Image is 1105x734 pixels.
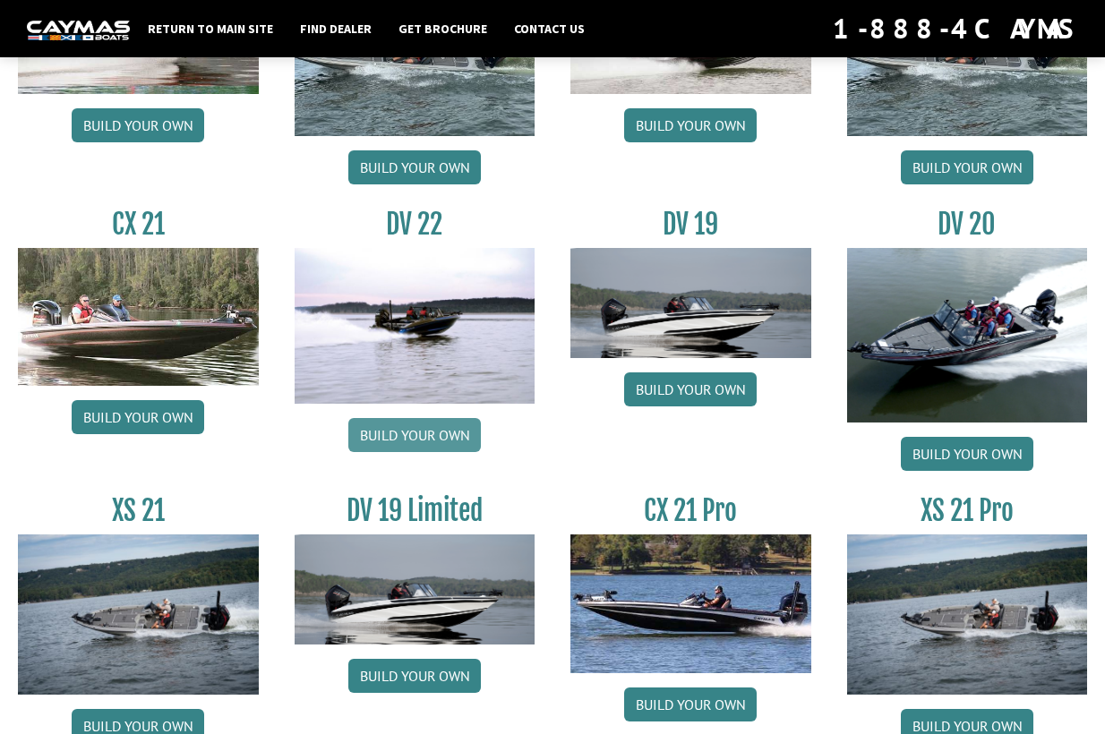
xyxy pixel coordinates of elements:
a: Build your own [348,418,481,452]
h3: XS 21 [18,494,259,527]
a: Return to main site [139,17,282,40]
a: Contact Us [505,17,594,40]
h3: DV 19 [570,208,811,241]
img: CX-21Pro_thumbnail.jpg [570,534,811,673]
img: XS_21_thumbnail.jpg [847,534,1088,695]
img: XS_21_thumbnail.jpg [18,534,259,695]
a: Build your own [348,659,481,693]
a: Build your own [624,687,757,721]
h3: CX 21 [18,208,259,241]
img: CX21_thumb.jpg [18,248,259,387]
h3: DV 19 Limited [295,494,535,527]
a: Build your own [72,400,204,434]
img: dv-19-ban_from_website_for_caymas_connect.png [570,248,811,358]
div: 1-888-4CAYMAS [833,9,1078,48]
a: Find Dealer [291,17,381,40]
h3: CX 21 Pro [570,494,811,527]
h3: XS 21 Pro [847,494,1088,527]
a: Build your own [901,437,1033,471]
img: DV22_original_motor_cropped_for_caymas_connect.jpg [295,248,535,405]
a: Build your own [72,108,204,142]
a: Get Brochure [390,17,496,40]
img: dv-19-ban_from_website_for_caymas_connect.png [295,534,535,644]
h3: DV 22 [295,208,535,241]
a: Build your own [901,150,1033,184]
a: Build your own [624,108,757,142]
h3: DV 20 [847,208,1088,241]
a: Build your own [348,150,481,184]
img: white-logo-c9c8dbefe5ff5ceceb0f0178aa75bf4bb51f6bca0971e226c86eb53dfe498488.png [27,21,130,39]
a: Build your own [624,372,757,406]
img: DV_20_from_website_for_caymas_connect.png [847,248,1088,423]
